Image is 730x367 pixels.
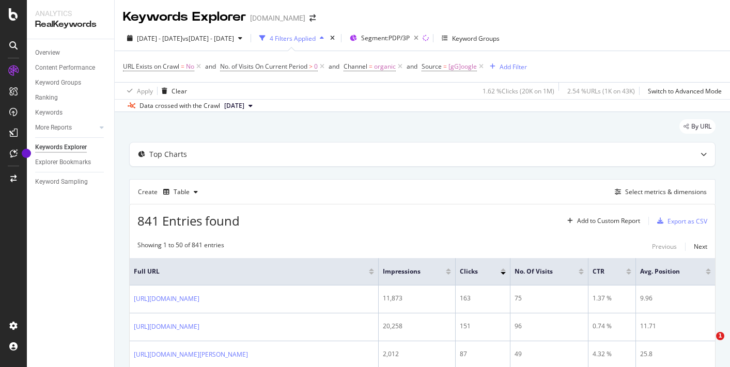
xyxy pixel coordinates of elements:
div: Keywords Explorer [123,8,246,26]
div: 96 [515,322,584,331]
button: Table [159,184,202,200]
div: 20,258 [383,322,452,331]
a: [URL][DOMAIN_NAME] [134,322,199,332]
div: 1.62 % Clicks ( 20K on 1M ) [483,87,554,95]
div: Add Filter [500,62,527,71]
span: Impressions [383,267,431,276]
div: 11,873 [383,294,452,303]
button: Export as CSV [653,213,707,229]
div: Select metrics & dimensions [625,187,707,196]
div: and [329,62,339,71]
div: 75 [515,294,584,303]
div: Keyword Sampling [35,177,88,187]
div: Overview [35,47,60,58]
span: Segment: PDP/3P [361,34,410,42]
div: and [407,62,417,71]
div: 4.32 % [593,349,631,359]
div: 163 [460,294,506,303]
div: Create [138,184,202,200]
div: 1.37 % [593,294,631,303]
a: [URL][DOMAIN_NAME] [134,294,199,304]
span: 841 Entries found [137,212,240,229]
div: 0.74 % [593,322,631,331]
button: Add Filter [486,60,527,73]
button: Keyword Groups [438,30,504,46]
div: legacy label [679,119,716,134]
div: 87 [460,349,506,359]
button: Select metrics & dimensions [611,186,707,198]
div: Keywords [35,107,63,118]
span: 1 [716,332,724,340]
div: Clear [172,87,187,95]
span: > [309,62,313,71]
a: Ranking [35,92,107,103]
span: Source [422,62,442,71]
div: Keywords Explorer [35,142,87,153]
div: 4 Filters Applied [270,34,316,43]
span: vs [DATE] - [DATE] [182,34,234,43]
div: 9.96 [640,294,711,303]
a: Keyword Groups [35,77,107,88]
div: Add to Custom Report [577,218,640,224]
div: Explorer Bookmarks [35,157,91,168]
button: and [407,61,417,71]
div: 151 [460,322,506,331]
div: Content Performance [35,62,95,73]
a: Keyword Sampling [35,177,107,187]
div: Keyword Groups [35,77,81,88]
button: Previous [652,241,677,253]
div: Apply [137,87,153,95]
button: Segment:PDP/3P [346,30,423,46]
button: 4 Filters Applied [255,30,328,46]
button: [DATE] - [DATE]vs[DATE] - [DATE] [123,30,246,46]
div: Next [694,242,707,251]
a: Keywords Explorer [35,142,107,153]
div: Export as CSV [667,217,707,226]
span: CTR [593,267,611,276]
div: Keyword Groups [452,34,500,43]
span: = [369,62,372,71]
div: 25.8 [640,349,711,359]
div: Previous [652,242,677,251]
span: Avg. Position [640,267,690,276]
a: Explorer Bookmarks [35,157,107,168]
a: Overview [35,47,107,58]
span: [DATE] - [DATE] [137,34,182,43]
button: Apply [123,83,153,99]
button: and [205,61,216,71]
div: Ranking [35,92,58,103]
div: Data crossed with the Crawl [139,101,220,110]
div: RealKeywords [35,19,106,30]
button: [DATE] [220,100,257,112]
span: 2025 Jul. 27th [224,101,244,110]
span: Channel [344,62,367,71]
a: Keywords [35,107,107,118]
a: Content Performance [35,62,107,73]
div: Switch to Advanced Mode [648,87,722,95]
div: times [328,33,337,43]
div: 2,012 [383,349,452,359]
button: Next [694,241,707,253]
button: Clear [158,83,187,99]
span: Full URL [134,267,353,276]
button: Switch to Advanced Mode [644,83,722,99]
span: No. of Visits [515,267,563,276]
div: 11.71 [640,322,711,331]
span: organic [374,59,396,74]
span: [gG]oogle [448,59,477,74]
div: and [205,62,216,71]
span: = [443,62,447,71]
div: Top Charts [149,149,187,159]
div: Table [174,189,190,195]
span: No [186,59,194,74]
span: No. of Visits On Current Period [220,62,307,71]
a: More Reports [35,122,97,133]
div: 2.54 % URLs ( 1K on 43K ) [567,87,635,95]
span: = [181,62,184,71]
span: By URL [691,123,711,130]
iframe: Intercom live chat [695,332,720,357]
span: URL Exists on Crawl [123,62,179,71]
button: Add to Custom Report [563,213,640,229]
div: Analytics [35,8,106,19]
a: [URL][DOMAIN_NAME][PERSON_NAME] [134,349,248,360]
